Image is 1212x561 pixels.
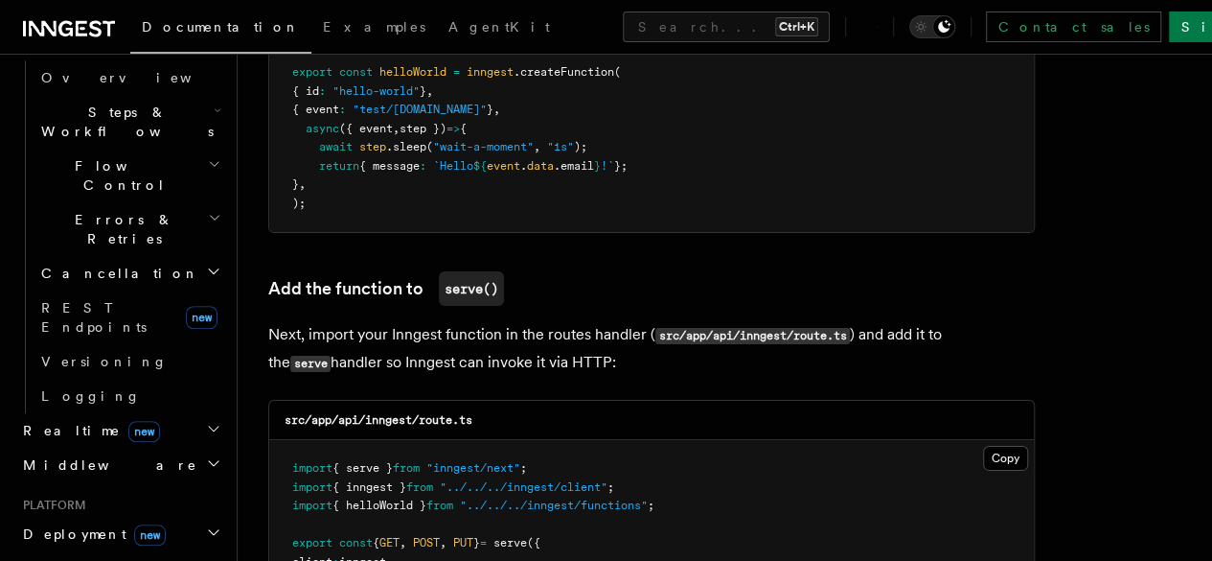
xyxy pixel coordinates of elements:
[292,103,339,116] span: { event
[292,536,332,549] span: export
[487,159,520,173] span: event
[379,536,400,549] span: GET
[128,421,160,442] span: new
[426,461,520,475] span: "inngest/next"
[607,480,614,494] span: ;
[319,140,353,153] span: await
[332,499,426,512] span: { helloWorld }
[440,480,607,494] span: "../../../inngest/client"
[448,19,550,35] span: AgentKit
[292,461,332,475] span: import
[386,140,426,153] span: .sleep
[520,159,527,173] span: .
[142,19,300,35] span: Documentation
[487,103,493,116] span: }
[420,159,426,173] span: :
[292,84,319,98] span: { id
[426,84,433,98] span: ,
[34,95,225,149] button: Steps & Workflows
[433,140,534,153] span: "wait-a-moment"
[439,271,504,306] code: serve()
[594,159,601,173] span: }
[909,15,955,38] button: Toggle dark mode
[15,448,225,482] button: Middleware
[15,413,225,448] button: Realtimenew
[527,536,540,549] span: ({
[15,421,160,440] span: Realtime
[268,271,504,306] a: Add the function toserve()
[775,17,818,36] kbd: Ctrl+K
[440,536,446,549] span: ,
[467,65,514,79] span: inngest
[15,60,225,413] div: Inngest Functions
[34,256,225,291] button: Cancellation
[339,122,393,135] span: ({ event
[406,480,433,494] span: from
[332,480,406,494] span: { inngest }
[311,6,437,52] a: Examples
[332,461,393,475] span: { serve }
[574,140,587,153] span: );
[426,499,453,512] span: from
[655,328,850,344] code: src/app/api/inngest/route.ts
[15,498,86,513] span: Platform
[493,536,527,549] span: serve
[614,159,628,173] span: };
[306,122,339,135] span: async
[34,379,225,413] a: Logging
[292,197,306,210] span: );
[290,356,331,372] code: serve
[623,12,830,42] button: Search...Ctrl+K
[648,499,654,512] span: ;
[34,291,225,344] a: REST Endpointsnew
[323,19,425,35] span: Examples
[285,413,472,427] code: src/app/api/inngest/route.ts
[460,499,648,512] span: "../../../inngest/functions"
[15,525,166,544] span: Deployment
[379,65,446,79] span: helloWorld
[460,122,467,135] span: {
[292,480,332,494] span: import
[299,177,306,191] span: ,
[446,122,460,135] span: =>
[34,149,225,202] button: Flow Control
[473,536,480,549] span: }
[339,536,373,549] span: const
[134,525,166,546] span: new
[493,103,500,116] span: ,
[319,84,326,98] span: :
[393,122,400,135] span: ,
[41,388,141,404] span: Logging
[319,159,359,173] span: return
[339,65,373,79] span: const
[34,103,214,141] span: Steps & Workflows
[41,300,147,335] span: REST Endpoints
[359,140,386,153] span: step
[186,306,217,329] span: new
[986,12,1161,42] a: Contact sales
[983,446,1028,471] button: Copy
[473,159,487,173] span: ${
[34,264,199,283] span: Cancellation
[453,536,473,549] span: PUT
[292,177,299,191] span: }
[15,517,225,551] button: Deploymentnew
[359,159,420,173] span: { message
[339,103,346,116] span: :
[453,65,460,79] span: =
[34,344,225,379] a: Versioning
[554,159,594,173] span: .email
[41,70,239,85] span: Overview
[400,536,406,549] span: ,
[514,65,614,79] span: .createFunction
[433,159,473,173] span: `Hello
[373,536,379,549] span: {
[353,103,487,116] span: "test/[DOMAIN_NAME]"
[601,159,614,173] span: !`
[527,159,554,173] span: data
[547,140,574,153] span: "1s"
[426,140,433,153] span: (
[480,536,487,549] span: =
[393,461,420,475] span: from
[292,65,332,79] span: export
